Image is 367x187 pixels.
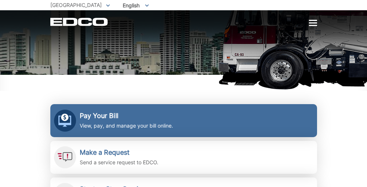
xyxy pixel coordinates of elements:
[80,148,158,157] h2: Make a Request
[80,112,173,120] h2: Pay Your Bill
[50,18,109,26] a: EDCD logo. Return to the homepage.
[50,104,317,137] a: Pay Your Bill View, pay, and manage your bill online.
[80,158,158,166] p: Send a service request to EDCO.
[80,122,173,130] p: View, pay, and manage your bill online.
[50,141,317,174] a: Make a Request Send a service request to EDCO.
[50,2,102,8] span: [GEOGRAPHIC_DATA]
